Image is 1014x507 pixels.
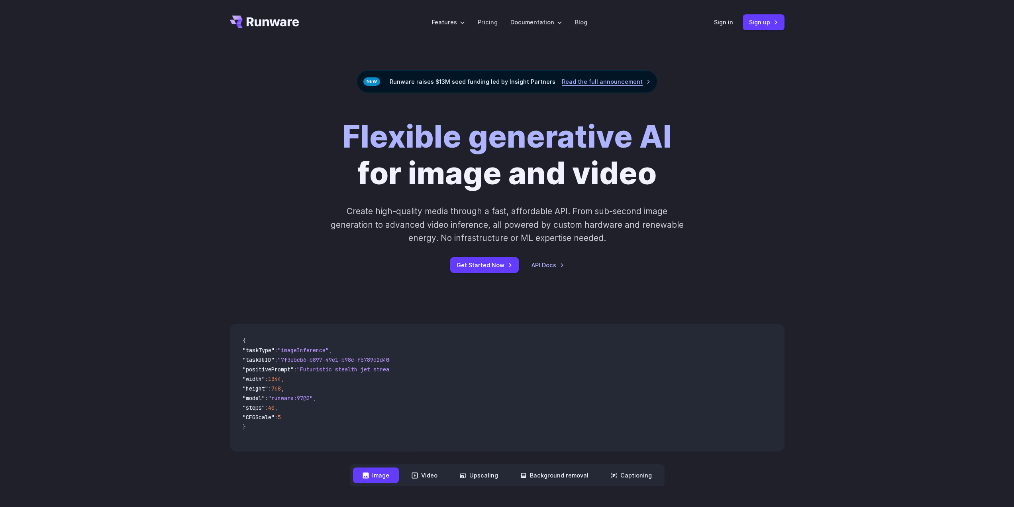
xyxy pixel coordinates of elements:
[450,468,508,483] button: Upscaling
[511,468,598,483] button: Background removal
[478,18,498,27] a: Pricing
[313,395,316,402] span: ,
[275,347,278,354] span: :
[743,14,785,30] a: Sign up
[243,385,268,392] span: "height"
[243,366,294,373] span: "positivePrompt"
[329,347,332,354] span: ,
[243,395,265,402] span: "model"
[532,260,564,270] a: API Docs
[243,347,275,354] span: "taskType"
[243,404,265,411] span: "steps"
[281,375,284,383] span: ,
[268,385,271,392] span: :
[432,18,465,27] label: Features
[275,356,278,363] span: :
[243,356,275,363] span: "taskUUID"
[562,77,651,86] a: Read the full announcement
[510,18,562,27] label: Documentation
[278,414,281,421] span: 5
[575,18,587,27] a: Blog
[330,205,684,245] p: Create high-quality media through a fast, affordable API. From sub-second image generation to adv...
[402,468,447,483] button: Video
[243,414,275,421] span: "CFGScale"
[265,375,268,383] span: :
[343,118,672,155] strong: Flexible generative AI
[278,356,399,363] span: "7f3ebcb6-b897-49e1-b98c-f5789d2d40d7"
[275,404,278,411] span: ,
[243,423,246,430] span: }
[268,375,281,383] span: 1344
[243,337,246,344] span: {
[230,16,299,28] a: Go to /
[268,404,275,411] span: 40
[275,414,278,421] span: :
[271,385,281,392] span: 768
[281,385,284,392] span: ,
[268,395,313,402] span: "runware:97@2"
[353,468,399,483] button: Image
[357,70,657,93] div: Runware raises $13M seed funding led by Insight Partners
[343,118,672,192] h1: for image and video
[714,18,733,27] a: Sign in
[265,404,268,411] span: :
[450,257,519,273] a: Get Started Now
[297,366,587,373] span: "Futuristic stealth jet streaking through a neon-lit cityscape with glowing purple exhaust"
[243,375,265,383] span: "width"
[601,468,661,483] button: Captioning
[278,347,329,354] span: "imageInference"
[265,395,268,402] span: :
[294,366,297,373] span: :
